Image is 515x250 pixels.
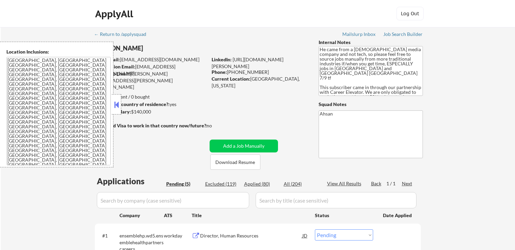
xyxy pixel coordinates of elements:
[164,232,192,239] div: workday
[371,180,382,187] div: Back
[97,192,249,208] input: Search by company (case sensitive)
[342,32,376,37] div: Mailslurp Inbox
[212,76,250,82] strong: Current Location:
[319,101,423,108] div: Squad Notes
[102,232,114,239] div: #1
[192,212,308,219] div: Title
[94,101,170,107] strong: Can work in country of residence?:
[212,76,307,89] div: [GEOGRAPHIC_DATA], [US_STATE]
[210,154,260,170] button: Download Resume
[383,32,423,38] a: Job Search Builder
[212,69,307,76] div: [PHONE_NUMBER]
[95,63,207,77] div: [EMAIL_ADDRESS][DOMAIN_NAME]
[210,140,278,152] button: Add a Job Manually
[95,44,234,53] div: [PERSON_NAME]
[315,209,373,221] div: Status
[302,229,308,242] div: JD
[402,180,413,187] div: Next
[6,48,111,55] div: Location Inclusions:
[319,39,423,46] div: Internal Notes
[205,181,239,187] div: Excluded (119)
[342,32,376,38] a: Mailslurp Inbox
[164,212,192,219] div: ATS
[256,192,416,208] input: Search by title (case sensitive)
[383,32,423,37] div: Job Search Builder
[244,181,278,187] div: Applied (80)
[94,93,207,100] div: 80 sent / 0 bought
[200,232,302,239] div: Director, Human Resources
[212,57,283,69] a: [URL][DOMAIN_NAME][PERSON_NAME]
[396,7,424,20] button: Log Out
[94,32,153,37] div: ← Return to /applysquad
[94,108,207,115] div: $140,000
[212,69,227,75] strong: Phone:
[166,181,200,187] div: Pending (5)
[120,212,164,219] div: Company
[95,8,135,20] div: ApplyAll
[94,101,205,108] div: yes
[284,181,318,187] div: All (204)
[97,177,164,185] div: Applications
[95,123,208,128] strong: Will need Visa to work in that country now/future?:
[94,32,153,38] a: ← Return to /applysquad
[212,57,232,62] strong: LinkedIn:
[327,180,363,187] div: View All Results
[207,122,226,129] div: no
[95,56,207,63] div: [EMAIL_ADDRESS][DOMAIN_NAME]
[386,180,402,187] div: 1 / 1
[95,70,207,90] div: [PERSON_NAME][EMAIL_ADDRESS][PERSON_NAME][DOMAIN_NAME]
[383,212,413,219] div: Date Applied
